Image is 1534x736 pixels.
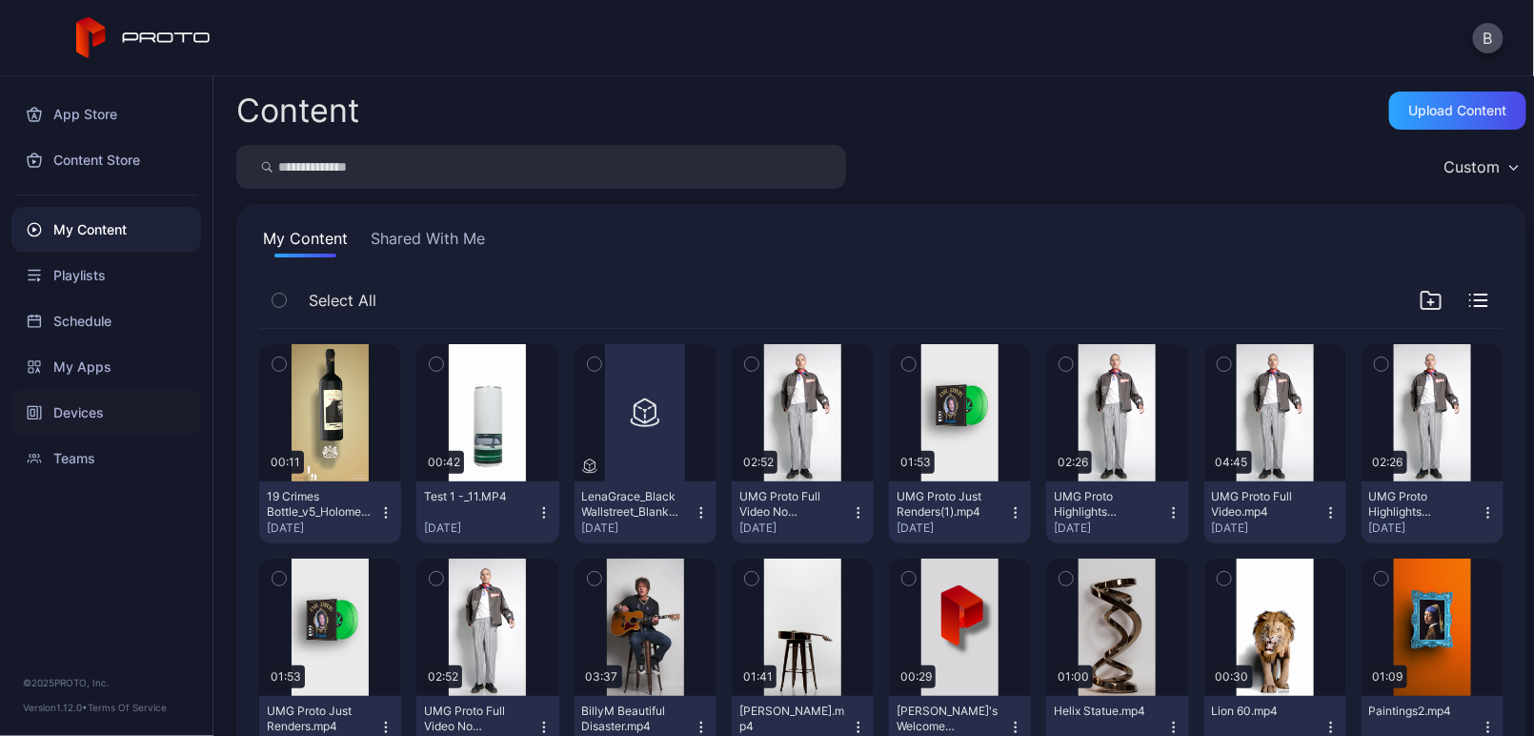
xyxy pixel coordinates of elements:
a: My Apps [11,344,201,390]
div: UMG Proto Highlights Video.mp4 [1054,489,1159,520]
div: Test 1 -_11.MP4 [424,489,529,504]
a: Content Store [11,137,201,183]
div: Lion 60.mp4 [1212,704,1317,719]
button: Custom [1434,145,1526,189]
div: [DATE] [897,521,1008,536]
button: UMG Proto Full Video No Renders(1).mp4[DATE] [732,481,874,543]
div: BillyM Silhouette.mp4 [739,704,844,734]
div: UMG Proto Highlights Video(1).mp4 [1369,489,1474,520]
a: Terms Of Service [88,702,167,713]
div: © 2025 PROTO, Inc. [23,675,190,690]
span: Select All [309,289,376,312]
div: UMG Proto Just Renders(1).mp4 [897,489,1001,520]
div: UMG Proto Full Video.mp4 [1212,489,1317,520]
a: App Store [11,92,201,137]
button: Shared With Me [367,227,489,257]
div: 19 Crimes Bottle_v5_Holomedia.mp4 [267,489,372,520]
button: B [1473,23,1504,53]
div: LenaGrace_Black Wallstreet_Blank Dog Tag.stl [582,489,687,520]
a: Devices [11,390,201,436]
div: [DATE] [424,521,535,536]
button: LenaGrace_Black Wallstreet_Blank Dog Tag.stl[DATE] [575,481,717,543]
div: [DATE] [582,521,694,536]
a: Playlists [11,253,201,298]
div: UMG Proto Just Renders.mp4 [267,704,372,734]
button: UMG Proto Highlights Video.mp4[DATE] [1046,481,1188,543]
button: UMG Proto Full Video.mp4[DATE] [1204,481,1346,543]
button: Test 1 -_11.MP4[DATE] [416,481,558,543]
div: BillyM Beautiful Disaster.mp4 [582,704,687,734]
div: [DATE] [1212,521,1323,536]
div: Upload Content [1409,103,1507,118]
div: UMG Proto Full Video No Renders(1).mp4 [739,489,844,520]
div: Paintings2.mp4 [1369,704,1474,719]
a: My Content [11,207,201,253]
div: Content [236,94,359,127]
div: [DATE] [1054,521,1165,536]
button: UMG Proto Highlights Video(1).mp4[DATE] [1362,481,1504,543]
button: My Content [259,227,352,257]
button: UMG Proto Just Renders(1).mp4[DATE] [889,481,1031,543]
button: 19 Crimes Bottle_v5_Holomedia.mp4[DATE] [259,481,401,543]
a: Teams [11,436,201,481]
div: [DATE] [1369,521,1481,536]
div: Custom [1443,157,1500,176]
span: Version 1.12.0 • [23,702,88,713]
a: Schedule [11,298,201,344]
div: Helix Statue.mp4 [1054,704,1159,719]
div: [DATE] [267,521,378,536]
div: UMG Proto Full Video No Renders.mp4 [424,704,529,734]
div: [DATE] [739,521,851,536]
div: David's Welcome Video.mp4 [897,704,1001,734]
button: Upload Content [1389,92,1526,130]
